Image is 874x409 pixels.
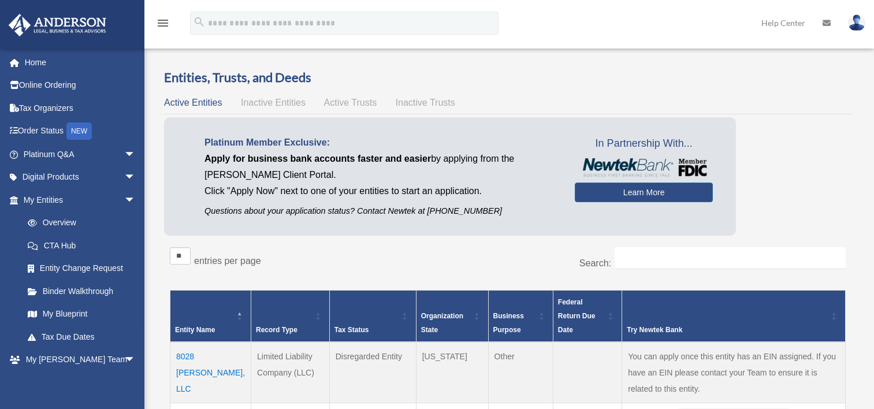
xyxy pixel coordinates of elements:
span: Entity Name [175,326,215,334]
label: Search: [579,258,611,268]
p: by applying from the [PERSON_NAME] Client Portal. [204,151,557,183]
span: Record Type [256,326,297,334]
span: arrow_drop_down [124,166,147,189]
td: Limited Liability Company (LLC) [251,342,330,403]
th: Federal Return Due Date: Activate to sort [553,290,622,342]
i: search [193,16,206,28]
label: entries per page [194,256,261,266]
img: User Pic [848,14,865,31]
div: Try Newtek Bank [627,323,828,337]
td: 8028 [PERSON_NAME], LLC [170,342,251,403]
span: Inactive Entities [241,98,306,107]
span: Active Entities [164,98,222,107]
img: NewtekBankLogoSM.png [581,158,707,177]
span: Federal Return Due Date [558,298,596,334]
td: [US_STATE] [416,342,488,403]
a: menu [156,20,170,30]
div: NEW [66,122,92,140]
td: Disregarded Entity [329,342,416,403]
th: Tax Status: Activate to sort [329,290,416,342]
span: Tax Status [334,326,369,334]
span: arrow_drop_down [124,348,147,372]
th: Organization State: Activate to sort [416,290,488,342]
img: Anderson Advisors Platinum Portal [5,14,110,36]
a: My Blueprint [16,303,147,326]
a: Tax Due Dates [16,325,147,348]
a: Binder Walkthrough [16,280,147,303]
span: Active Trusts [324,98,377,107]
span: arrow_drop_down [124,188,147,212]
a: Entity Change Request [16,257,147,280]
a: Home [8,51,153,74]
a: CTA Hub [16,234,147,257]
td: You can apply once this entity has an EIN assigned. If you have an EIN please contact your Team t... [622,342,846,403]
span: Business Purpose [493,312,524,334]
a: Tax Organizers [8,96,153,120]
span: Inactive Trusts [396,98,455,107]
i: menu [156,16,170,30]
a: Learn More [575,183,713,202]
h3: Entities, Trusts, and Deeds [164,69,851,87]
td: Other [488,342,553,403]
th: Business Purpose: Activate to sort [488,290,553,342]
span: Organization State [421,312,463,334]
a: My Entitiesarrow_drop_down [8,188,147,211]
a: Platinum Q&Aarrow_drop_down [8,143,153,166]
p: Questions about your application status? Contact Newtek at [PHONE_NUMBER] [204,204,557,218]
span: In Partnership With... [575,135,713,153]
a: Digital Productsarrow_drop_down [8,166,153,189]
span: arrow_drop_down [124,143,147,166]
th: Try Newtek Bank : Activate to sort [622,290,846,342]
th: Record Type: Activate to sort [251,290,330,342]
p: Platinum Member Exclusive: [204,135,557,151]
a: My [PERSON_NAME] Teamarrow_drop_down [8,348,153,371]
span: Apply for business bank accounts faster and easier [204,154,431,163]
a: Overview [16,211,142,235]
a: Online Ordering [8,74,153,97]
p: Click "Apply Now" next to one of your entities to start an application. [204,183,557,199]
th: Entity Name: Activate to invert sorting [170,290,251,342]
a: Order StatusNEW [8,120,153,143]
